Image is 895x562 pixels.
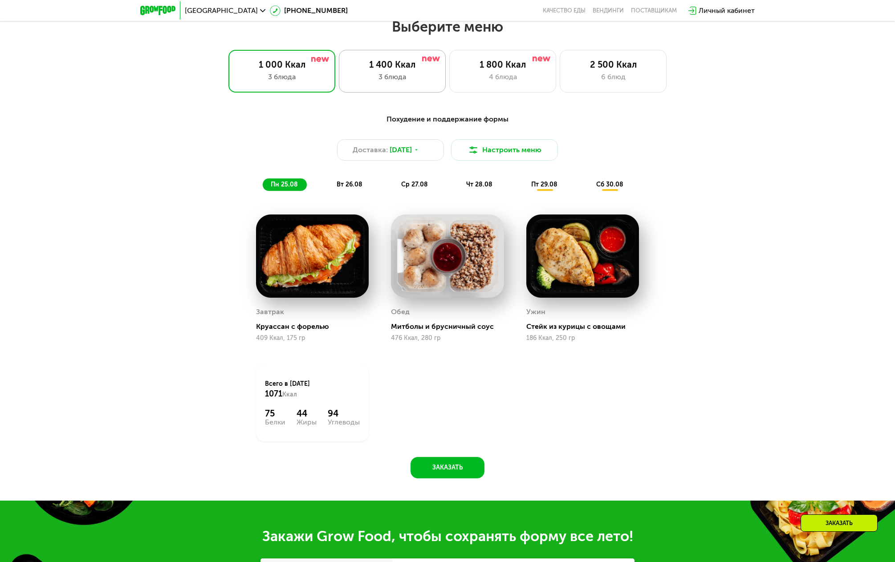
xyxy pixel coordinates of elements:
[390,145,412,155] span: [DATE]
[543,7,586,14] a: Качество еды
[28,18,867,36] h2: Выберите меню
[238,72,326,82] div: 3 блюда
[459,59,547,70] div: 1 800 Ккал
[282,391,297,398] span: Ккал
[265,389,282,399] span: 1071
[270,5,348,16] a: [PHONE_NUMBER]
[265,380,360,399] div: Всего в [DATE]
[337,181,362,188] span: вт 26.08
[256,305,284,319] div: Завтрак
[353,145,388,155] span: Доставка:
[569,59,657,70] div: 2 500 Ккал
[238,59,326,70] div: 1 000 Ккал
[391,322,511,331] div: Митболы и брусничный соус
[391,335,504,342] div: 476 Ккал, 280 гр
[348,72,436,82] div: 3 блюда
[184,114,711,125] div: Похудение и поддержание формы
[526,322,646,331] div: Стейк из курицы с овощами
[328,419,360,426] div: Углеводы
[801,514,878,532] div: Заказать
[297,419,317,426] div: Жиры
[411,457,484,478] button: Заказать
[297,408,317,419] div: 44
[596,181,623,188] span: сб 30.08
[348,59,436,70] div: 1 400 Ккал
[256,335,369,342] div: 409 Ккал, 175 гр
[631,7,677,14] div: поставщикам
[531,181,557,188] span: пт 29.08
[451,139,558,161] button: Настроить меню
[265,419,285,426] div: Белки
[593,7,624,14] a: Вендинги
[526,305,545,319] div: Ужин
[699,5,755,16] div: Личный кабинет
[328,408,360,419] div: 94
[185,7,258,14] span: [GEOGRAPHIC_DATA]
[569,72,657,82] div: 6 блюд
[271,181,298,188] span: пн 25.08
[265,408,285,419] div: 75
[526,335,639,342] div: 186 Ккал, 250 гр
[401,181,428,188] span: ср 27.08
[391,305,410,319] div: Обед
[256,322,376,331] div: Круассан с форелью
[466,181,492,188] span: чт 28.08
[459,72,547,82] div: 4 блюда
